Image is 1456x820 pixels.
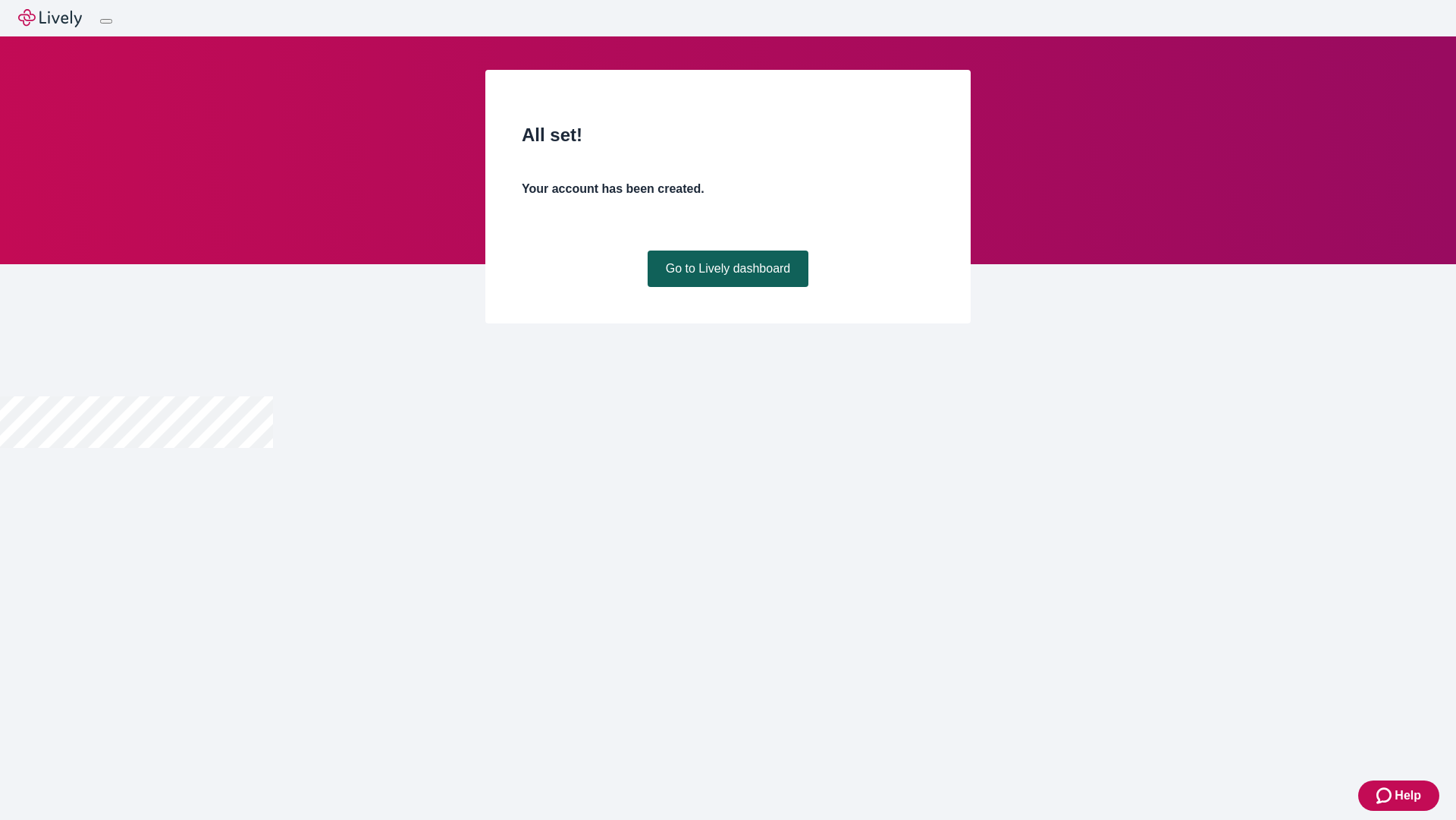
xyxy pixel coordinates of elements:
h2: All set! [522,121,934,149]
button: Log out [100,19,112,24]
a: Go to Lively dashboard [648,251,809,287]
svg: Zendesk support icon [1376,787,1395,805]
img: Lively [18,9,82,27]
span: Help [1395,787,1421,805]
button: Zendesk support iconHelp [1358,781,1439,811]
h4: Your account has been created. [522,180,934,198]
